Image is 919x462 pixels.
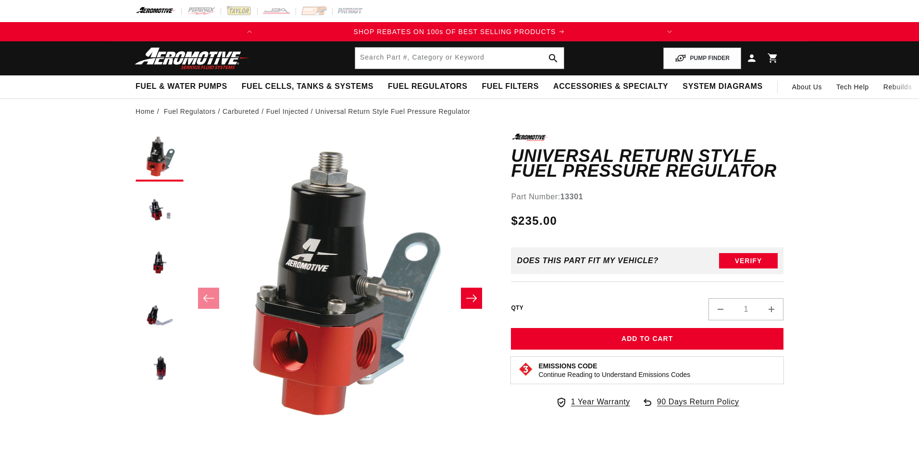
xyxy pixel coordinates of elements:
[538,362,597,370] strong: Emissions Code
[388,82,467,92] span: Fuel Regulators
[538,362,690,379] button: Emissions CodeContinue Reading to Understand Emissions Codes
[660,22,679,41] button: Translation missing: en.sections.announcements.next_announcement
[259,26,660,37] a: SHOP REBATES ON 100s OF BEST SELLING PRODUCTS
[511,212,557,230] span: $235.00
[517,256,658,265] div: Does This part fit My vehicle?
[132,47,252,70] img: Aeromotive
[355,48,564,69] input: Search by Part Number, Category or Keyword
[657,396,739,418] span: 90 Days Return Policy
[136,239,184,287] button: Load image 3 in gallery view
[136,186,184,234] button: Load image 2 in gallery view
[792,83,822,91] span: About Us
[136,134,184,182] button: Load image 1 in gallery view
[511,304,523,312] label: QTY
[829,75,876,98] summary: Tech Help
[259,26,660,37] div: Announcement
[164,106,223,117] li: Fuel Regulators
[235,75,381,98] summary: Fuel Cells, Tanks & Systems
[511,191,783,203] div: Part Number:
[240,22,259,41] button: Translation missing: en.sections.announcements.previous_announcement
[112,22,807,41] slideshow-component: Translation missing: en.sections.announcements.announcement_bar
[259,26,660,37] div: 1 of 2
[474,75,546,98] summary: Fuel Filters
[482,82,539,92] span: Fuel Filters
[675,75,770,98] summary: System Diagrams
[136,292,184,340] button: Load image 4 in gallery view
[785,75,829,98] a: About Us
[461,288,482,309] button: Slide right
[518,362,534,377] img: Emissions code
[242,82,373,92] span: Fuel Cells, Tanks & Systems
[223,106,266,117] li: Carbureted
[543,48,564,69] button: search button
[560,193,584,201] strong: 13301
[876,75,919,98] summary: Rebuilds
[381,75,474,98] summary: Fuel Regulators
[663,48,741,69] button: PUMP FINDER
[883,82,912,92] span: Rebuilds
[354,28,556,36] span: SHOP REBATES ON 100s OF BEST SELLING PRODUCTS
[719,253,778,268] button: Verify
[136,345,184,393] button: Load image 5 in gallery view
[198,288,219,309] button: Slide left
[546,75,675,98] summary: Accessories & Specialty
[556,396,630,408] a: 1 Year Warranty
[553,82,668,92] span: Accessories & Specialty
[266,106,315,117] li: Fuel Injected
[315,106,471,117] li: Universal Return Style Fuel Pressure Regulator
[571,396,630,408] span: 1 Year Warranty
[836,82,869,92] span: Tech Help
[642,396,739,418] a: 90 Days Return Policy
[136,106,783,117] nav: breadcrumbs
[136,82,227,92] span: Fuel & Water Pumps
[538,370,690,379] p: Continue Reading to Understand Emissions Codes
[683,82,762,92] span: System Diagrams
[128,75,235,98] summary: Fuel & Water Pumps
[136,106,155,117] a: Home
[511,148,783,179] h1: Universal Return Style Fuel Pressure Regulator
[511,328,783,350] button: Add to Cart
